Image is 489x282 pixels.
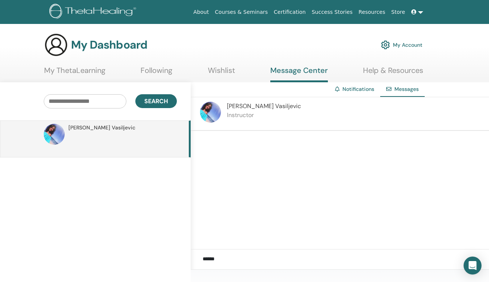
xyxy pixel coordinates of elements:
[49,4,139,21] img: logo.png
[363,66,423,80] a: Help & Resources
[44,66,105,80] a: My ThetaLearning
[44,124,65,145] img: default.jpg
[190,5,212,19] a: About
[212,5,271,19] a: Courses & Seminars
[309,5,356,19] a: Success Stories
[44,33,68,57] img: generic-user-icon.jpg
[381,37,422,53] a: My Account
[200,102,221,123] img: default.jpg
[68,124,135,132] span: [PERSON_NAME] Vasiljevic
[135,94,177,108] button: Search
[394,86,419,92] span: Messages
[270,66,328,82] a: Message Center
[141,66,172,80] a: Following
[227,111,301,120] p: Instructor
[227,102,301,110] span: [PERSON_NAME] Vasiljevic
[71,38,147,52] h3: My Dashboard
[144,97,168,105] span: Search
[342,86,374,92] a: Notifications
[208,66,235,80] a: Wishlist
[464,257,482,275] div: Open Intercom Messenger
[381,39,390,51] img: cog.svg
[388,5,408,19] a: Store
[356,5,388,19] a: Resources
[271,5,308,19] a: Certification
